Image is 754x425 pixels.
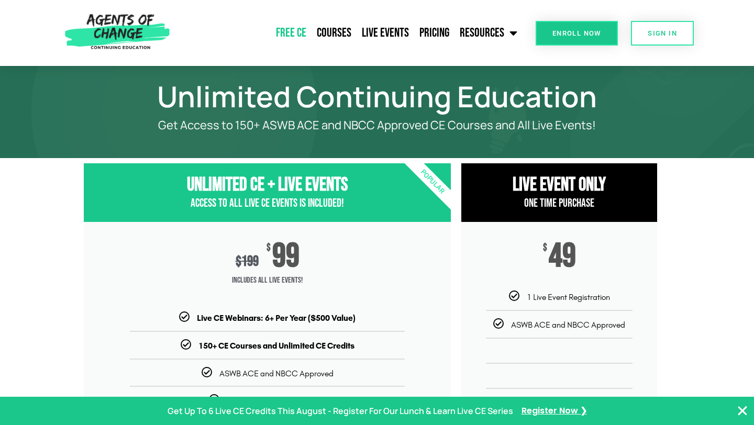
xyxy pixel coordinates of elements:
span: ASWB ACE and NBCC Approved [219,368,334,378]
span: 49 [549,243,576,270]
b: 150+ CE Courses and Unlimited CE Credits [198,341,354,351]
span: $ [236,253,241,270]
span: Access to All Live CE Events Is Included! [191,196,344,210]
div: Popular [372,121,493,242]
span: $ [267,243,271,253]
nav: Menu [174,20,523,46]
span: Enroll Now [552,30,601,37]
p: Get Access to 150+ ASWB ACE and NBCC Approved CE Courses and All Live Events! [120,119,634,132]
span: SIGN IN [648,30,677,37]
span: 1 Live Event Registration [527,292,610,302]
p: Get Up To 6 Live CE Credits This August - Register For Our Lunch & Learn Live CE Series [168,404,513,419]
a: Enroll Now [536,21,618,46]
div: 199 [236,253,259,270]
a: Register Now ❯ [522,404,587,419]
button: Close Banner [736,405,749,417]
h3: Unlimited CE + Live Events [84,174,451,196]
a: Live Events [357,20,414,46]
a: Resources [454,20,523,46]
a: Free CE [271,20,312,46]
a: Courses [312,20,357,46]
b: Live CE Webinars: 6+ Per Year ($500 Value) [197,313,356,323]
h1: Unlimited Continuing Education [79,84,675,108]
span: New Courses Added Monthly [227,396,326,406]
a: SIGN IN [631,21,694,46]
span: ASWB ACE and NBCC Approved [511,320,625,330]
span: One Time Purchase [524,196,594,210]
span: 99 [272,243,300,270]
span: $ [543,243,547,253]
h3: Live Event Only [461,174,657,196]
span: Includes ALL Live Events! [84,270,451,291]
a: Pricing [414,20,454,46]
